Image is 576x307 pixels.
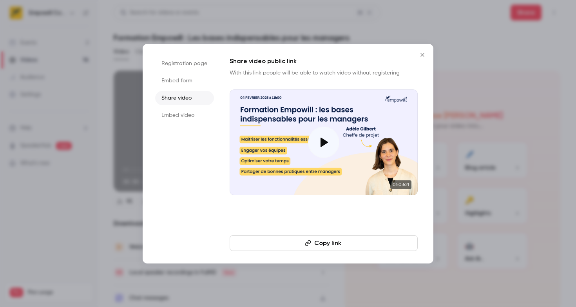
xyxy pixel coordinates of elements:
[415,47,430,63] button: Close
[155,56,214,71] li: Registration page
[230,69,418,77] p: With this link people will be able to watch video without registering
[230,56,418,66] h1: Share video public link
[230,235,418,251] button: Copy link
[155,74,214,88] li: Embed form
[155,108,214,122] li: Embed video
[390,180,411,189] span: 01:03:21
[155,91,214,105] li: Share video
[230,89,418,195] a: 01:03:21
